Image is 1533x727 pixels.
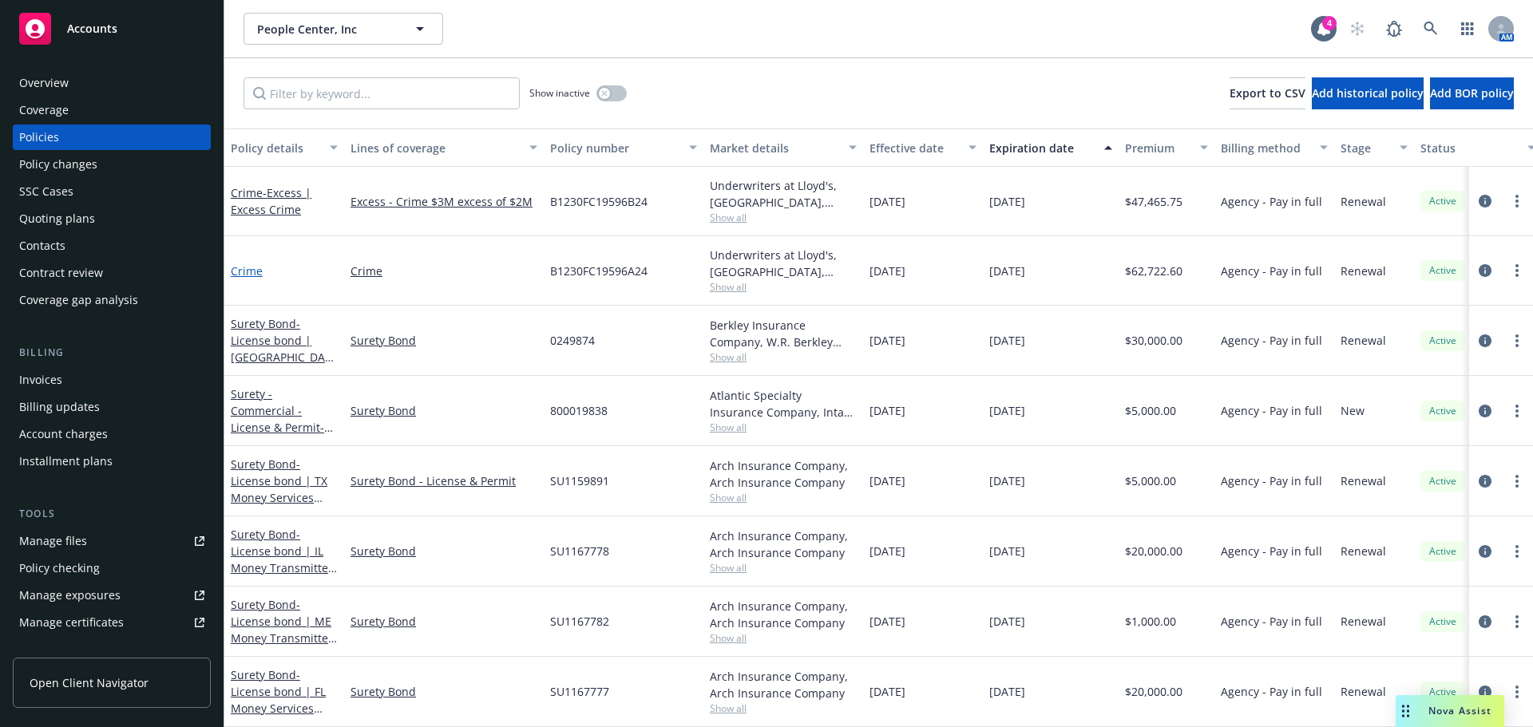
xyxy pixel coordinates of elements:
button: People Center, Inc [244,13,443,45]
a: more [1507,472,1527,491]
div: 4 [1322,16,1337,30]
div: Contacts [19,233,65,259]
a: more [1507,331,1527,350]
span: 800019838 [550,402,608,419]
a: more [1507,261,1527,280]
span: $5,000.00 [1125,402,1176,419]
div: Manage files [19,528,87,554]
span: Agency - Pay in full [1221,683,1322,700]
div: Quoting plans [19,206,95,231]
span: Nova Assist [1428,704,1491,717]
button: Policy number [544,128,703,167]
span: Show all [710,561,857,575]
div: Effective date [869,140,959,156]
a: Surety Bond [231,527,333,592]
button: Stage [1334,128,1414,167]
span: New [1341,402,1365,419]
a: Switch app [1452,13,1483,45]
span: Renewal [1341,683,1386,700]
span: Show all [710,211,857,224]
a: circleInformation [1476,401,1495,421]
div: Invoices [19,367,62,393]
a: Surety Bond [231,597,333,662]
button: Add BOR policy [1430,77,1514,109]
span: $1,000.00 [1125,613,1176,630]
span: People Center, Inc [257,21,395,38]
div: Arch Insurance Company, Arch Insurance Company [710,457,857,491]
a: more [1507,192,1527,211]
span: Renewal [1341,263,1386,279]
span: [DATE] [869,543,905,559]
div: Policy number [550,140,679,156]
span: 0249874 [550,332,595,349]
a: SSC Cases [13,179,211,204]
button: Market details [703,128,863,167]
a: Manage claims [13,637,211,662]
span: Export to CSV [1230,85,1305,101]
span: Agency - Pay in full [1221,193,1322,210]
span: $20,000.00 [1125,543,1182,559]
span: Renewal [1341,613,1386,630]
a: Crime [351,263,537,279]
div: Policy changes [19,152,97,177]
button: Effective date [863,128,983,167]
a: Installment plans [13,448,211,474]
div: Billing [13,345,211,361]
span: B1230FC19596A24 [550,263,648,279]
span: - Excess | Excess Crime [231,185,311,217]
div: Berkley Insurance Company, W.R. Berkley Corporation [710,317,857,350]
span: $62,722.60 [1125,263,1182,279]
span: Active [1427,685,1459,699]
span: [DATE] [989,402,1025,419]
span: Show inactive [529,86,590,100]
button: Billing method [1214,128,1334,167]
a: Excess - Crime $3M excess of $2M [351,193,537,210]
a: Billing updates [13,394,211,420]
span: Renewal [1341,193,1386,210]
span: Agency - Pay in full [1221,263,1322,279]
div: Policy details [231,140,320,156]
span: Agency - Pay in full [1221,472,1322,489]
div: Status [1420,140,1518,156]
span: Active [1427,194,1459,208]
span: Show all [710,701,857,715]
span: [DATE] [869,472,905,489]
span: [DATE] [989,193,1025,210]
span: SU1167778 [550,543,609,559]
div: Premium [1125,140,1190,156]
span: [DATE] [869,332,905,349]
span: Active [1427,544,1459,559]
div: Overview [19,70,69,96]
div: Atlantic Specialty Insurance Company, Intact Insurance [710,387,857,421]
span: $30,000.00 [1125,332,1182,349]
a: Overview [13,70,211,96]
span: [DATE] [989,263,1025,279]
a: Surety Bond [351,332,537,349]
span: Show all [710,491,857,504]
a: Accounts [13,6,211,51]
a: Manage files [13,528,211,554]
span: Agency - Pay in full [1221,402,1322,419]
a: Manage exposures [13,583,211,608]
span: Agency - Pay in full [1221,613,1322,630]
div: Arch Insurance Company, Arch Insurance Company [710,668,857,701]
a: Contacts [13,233,211,259]
span: [DATE] [989,543,1025,559]
span: Show all [710,280,857,294]
span: [DATE] [989,472,1025,489]
span: Add historical policy [1312,85,1424,101]
div: SSC Cases [19,179,73,204]
span: Show all [710,350,857,364]
a: circleInformation [1476,542,1495,561]
span: SU1167782 [550,613,609,630]
button: Premium [1119,128,1214,167]
button: Lines of coverage [344,128,544,167]
a: circleInformation [1476,612,1495,631]
span: Active [1427,334,1459,348]
a: Report a Bug [1378,13,1410,45]
button: Export to CSV [1230,77,1305,109]
span: [DATE] [989,683,1025,700]
a: more [1507,682,1527,701]
a: Manage certificates [13,610,211,635]
a: Crime [231,185,311,217]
